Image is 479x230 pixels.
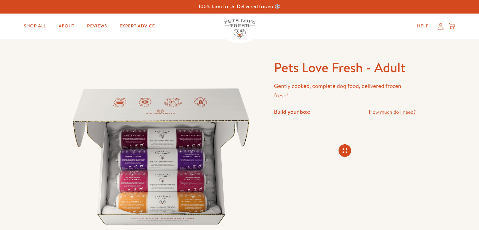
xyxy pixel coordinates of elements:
img: Pets Love Fresh [224,19,255,38]
h1: Pets Love Fresh - Adult [274,59,416,76]
a: Shop All [19,20,51,32]
svg: Connecting store [339,144,351,157]
a: Expert Advice [115,20,160,32]
p: Gently cooked, complete dog food, delivered frozen fresh! [274,81,416,101]
a: Reviews [82,20,112,32]
a: How much do I need? [369,108,416,117]
h4: Build your box: [274,108,311,115]
a: About [54,20,79,32]
a: Help [412,20,434,32]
